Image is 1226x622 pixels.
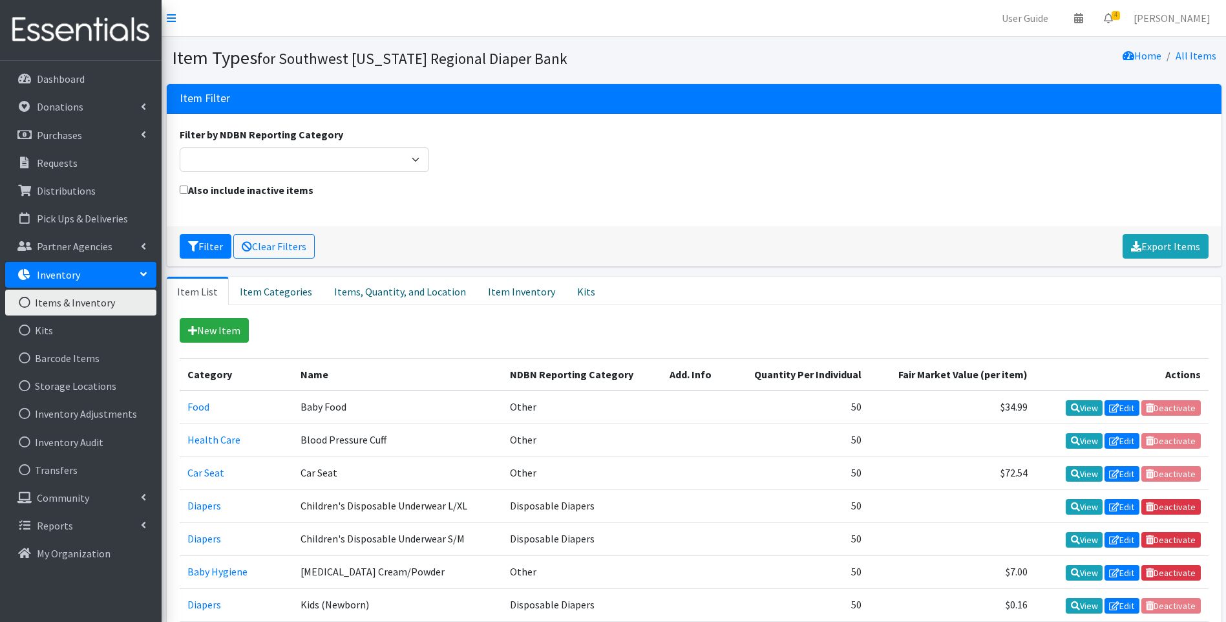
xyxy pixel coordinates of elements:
[37,100,83,113] p: Donations
[5,345,156,371] a: Barcode Items
[293,589,502,622] td: Kids (Newborn)
[5,94,156,120] a: Donations
[5,150,156,176] a: Requests
[1035,358,1208,391] th: Actions
[1104,499,1139,515] a: Edit
[502,589,662,622] td: Disposable Diapers
[728,523,869,556] td: 50
[728,358,869,391] th: Quantity Per Individual
[293,556,502,589] td: [MEDICAL_DATA] Cream/Powder
[1141,532,1201,548] a: Deactivate
[869,556,1035,589] td: $7.00
[1104,400,1139,416] a: Edit
[37,240,112,253] p: Partner Agencies
[5,262,156,288] a: Inventory
[5,513,156,539] a: Reports
[187,565,248,578] a: Baby Hygiene
[293,391,502,424] td: Baby Food
[180,318,249,343] a: New Item
[1066,598,1103,614] a: View
[502,556,662,589] td: Other
[662,358,728,391] th: Add. Info
[5,8,156,52] img: HumanEssentials
[257,49,567,68] small: for Southwest [US_STATE] Regional Diaper Bank
[1066,565,1103,581] a: View
[728,391,869,424] td: 50
[1141,499,1201,515] a: Deactivate
[37,212,128,225] p: Pick Ups & Deliveries
[728,489,869,522] td: 50
[502,391,662,424] td: Other
[1141,565,1201,581] a: Deactivate
[1176,49,1216,62] a: All Items
[5,290,156,316] a: Items & Inventory
[187,499,221,512] a: Diapers
[1094,5,1123,31] a: 4
[566,277,606,305] a: Kits
[1066,433,1103,449] a: View
[187,532,221,545] a: Diapers
[323,277,477,305] a: Items, Quantity, and Location
[1104,433,1139,449] a: Edit
[5,457,156,483] a: Transfers
[37,547,111,560] p: My Organization
[37,519,73,532] p: Reports
[229,277,323,305] a: Item Categories
[180,186,188,194] input: Also include inactive items
[502,523,662,556] td: Disposable Diapers
[5,429,156,455] a: Inventory Audit
[869,589,1035,622] td: $0.16
[869,358,1035,391] th: Fair Market Value (per item)
[180,127,343,142] label: Filter by NDBN Reporting Category
[5,178,156,204] a: Distributions
[293,523,502,556] td: Children's Disposable Underwear S/M
[1066,466,1103,482] a: View
[1123,5,1221,31] a: [PERSON_NAME]
[5,317,156,343] a: Kits
[502,358,662,391] th: NDBN Reporting Category
[5,485,156,511] a: Community
[187,598,221,611] a: Diapers
[187,400,209,413] a: Food
[180,234,231,259] button: Filter
[5,206,156,231] a: Pick Ups & Deliveries
[180,182,313,198] label: Also include inactive items
[728,456,869,489] td: 50
[1066,400,1103,416] a: View
[293,489,502,522] td: Children's Disposable Underwear L/XL
[37,129,82,142] p: Purchases
[293,456,502,489] td: Car Seat
[37,184,96,197] p: Distributions
[187,433,240,446] a: Health Care
[1123,49,1161,62] a: Home
[728,424,869,456] td: 50
[1066,499,1103,515] a: View
[293,424,502,456] td: Blood Pressure Cuff
[477,277,566,305] a: Item Inventory
[502,456,662,489] td: Other
[728,589,869,622] td: 50
[5,401,156,427] a: Inventory Adjustments
[1123,234,1209,259] a: Export Items
[728,556,869,589] td: 50
[869,456,1035,489] td: $72.54
[5,122,156,148] a: Purchases
[187,466,224,479] a: Car Seat
[37,72,85,85] p: Dashboard
[180,92,230,105] h3: Item Filter
[5,541,156,566] a: My Organization
[293,358,502,391] th: Name
[869,391,1035,424] td: $34.99
[37,156,78,169] p: Requests
[180,358,293,391] th: Category
[1104,565,1139,581] a: Edit
[37,268,80,281] p: Inventory
[172,47,690,69] h1: Item Types
[5,66,156,92] a: Dashboard
[1104,466,1139,482] a: Edit
[5,233,156,259] a: Partner Agencies
[1104,532,1139,548] a: Edit
[1066,532,1103,548] a: View
[37,491,89,504] p: Community
[991,5,1059,31] a: User Guide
